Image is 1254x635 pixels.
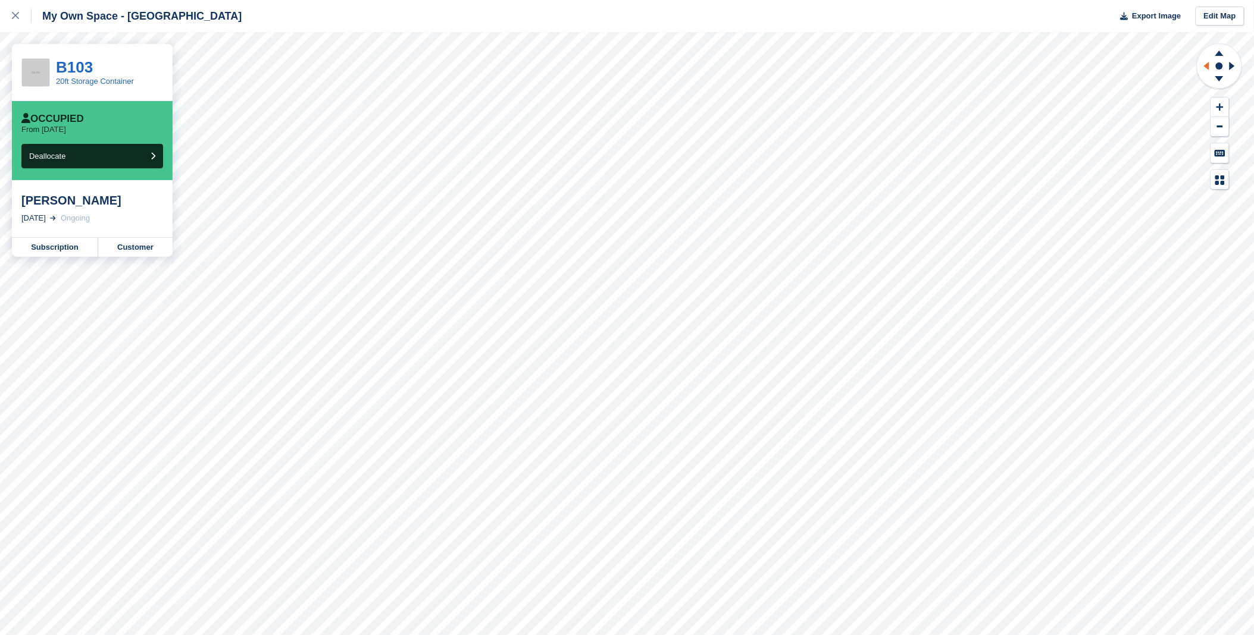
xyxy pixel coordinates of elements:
[22,59,49,86] img: 256x256-placeholder-a091544baa16b46aadf0b611073c37e8ed6a367829ab441c3b0103e7cf8a5b1b.png
[21,113,84,125] div: Occupied
[1211,170,1229,190] button: Map Legend
[1211,98,1229,117] button: Zoom In
[61,212,90,224] div: Ongoing
[98,238,173,257] a: Customer
[21,125,66,134] p: From [DATE]
[29,152,65,161] span: Deallocate
[56,58,93,76] a: B103
[1132,10,1181,22] span: Export Image
[12,238,98,257] a: Subscription
[1211,143,1229,163] button: Keyboard Shortcuts
[50,216,56,221] img: arrow-right-light-icn-cde0832a797a2874e46488d9cf13f60e5c3a73dbe684e267c42b8395dfbc2abf.svg
[21,212,46,224] div: [DATE]
[21,144,163,168] button: Deallocate
[32,9,242,23] div: My Own Space - [GEOGRAPHIC_DATA]
[1114,7,1181,26] button: Export Image
[21,193,163,208] div: [PERSON_NAME]
[1196,7,1244,26] a: Edit Map
[56,77,134,86] a: 20ft Storage Container
[1211,117,1229,137] button: Zoom Out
